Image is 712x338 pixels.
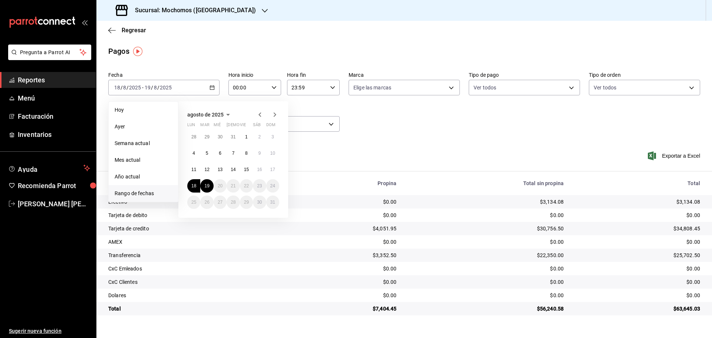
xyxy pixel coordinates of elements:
[295,292,397,299] div: $0.00
[353,84,391,91] span: Elige las marcas
[576,305,700,312] div: $63,645.03
[576,238,700,246] div: $0.00
[191,183,196,188] abbr: 18 de agosto de 2025
[108,225,283,232] div: Tarjeta de credito
[200,130,213,144] button: 29 de julio de 2025
[187,147,200,160] button: 4 de agosto de 2025
[18,181,90,191] span: Recomienda Parrot
[115,140,172,147] span: Semana actual
[295,198,397,206] div: $0.00
[5,54,91,62] a: Pregunta a Parrot AI
[108,292,283,299] div: Dolares
[187,196,200,209] button: 25 de agosto de 2025
[408,278,564,286] div: $0.00
[295,252,397,259] div: $3,352.50
[187,163,200,176] button: 11 de agosto de 2025
[257,200,262,205] abbr: 30 de agosto de 2025
[266,163,279,176] button: 17 de agosto de 2025
[266,179,279,193] button: 24 de agosto de 2025
[187,110,233,119] button: agosto de 2025
[18,93,90,103] span: Menú
[204,200,209,205] abbr: 26 de agosto de 2025
[151,85,153,91] span: /
[576,278,700,286] div: $0.00
[144,85,151,91] input: --
[192,151,195,156] abbr: 4 de agosto de 2025
[191,200,196,205] abbr: 25 de agosto de 2025
[589,72,700,78] label: Tipo de orden
[219,151,221,156] abbr: 6 de agosto de 2025
[187,112,224,118] span: agosto de 2025
[257,183,262,188] abbr: 23 de agosto de 2025
[266,196,279,209] button: 31 de agosto de 2025
[253,147,266,160] button: 9 de agosto de 2025
[253,179,266,193] button: 23 de agosto de 2025
[576,211,700,219] div: $0.00
[108,72,220,78] label: Fecha
[82,19,88,25] button: open_drawer_menu
[253,196,266,209] button: 30 de agosto de 2025
[474,84,496,91] span: Ver todos
[295,225,397,232] div: $4,051.95
[123,85,126,91] input: --
[115,106,172,114] span: Hoy
[18,75,90,85] span: Reportes
[115,156,172,164] span: Mes actual
[408,211,564,219] div: $0.00
[126,85,129,91] span: /
[108,278,283,286] div: CxC Clientes
[214,163,227,176] button: 13 de agosto de 2025
[295,305,397,312] div: $7,404.45
[258,151,261,156] abbr: 9 de agosto de 2025
[270,167,275,172] abbr: 17 de agosto de 2025
[129,85,141,91] input: ----
[214,179,227,193] button: 20 de agosto de 2025
[408,305,564,312] div: $56,240.58
[187,130,200,144] button: 28 de julio de 2025
[227,147,240,160] button: 7 de agosto de 2025
[200,163,213,176] button: 12 de agosto de 2025
[244,183,249,188] abbr: 22 de agosto de 2025
[240,147,253,160] button: 8 de agosto de 2025
[295,278,397,286] div: $0.00
[576,292,700,299] div: $0.00
[18,111,90,121] span: Facturación
[244,200,249,205] abbr: 29 de agosto de 2025
[200,196,213,209] button: 26 de agosto de 2025
[408,265,564,272] div: $0.00
[408,180,564,186] div: Total sin propina
[266,122,276,130] abbr: domingo
[253,130,266,144] button: 2 de agosto de 2025
[231,183,235,188] abbr: 21 de agosto de 2025
[245,134,248,140] abbr: 1 de agosto de 2025
[270,183,275,188] abbr: 24 de agosto de 2025
[295,265,397,272] div: $0.00
[408,198,564,206] div: $3,134.08
[240,130,253,144] button: 1 de agosto de 2025
[253,122,261,130] abbr: sábado
[576,225,700,232] div: $34,808.45
[227,179,240,193] button: 21 de agosto de 2025
[200,122,209,130] abbr: martes
[227,122,270,130] abbr: jueves
[121,85,123,91] span: /
[576,198,700,206] div: $3,134.08
[204,183,209,188] abbr: 19 de agosto de 2025
[204,167,209,172] abbr: 12 de agosto de 2025
[218,167,222,172] abbr: 13 de agosto de 2025
[18,199,90,209] span: [PERSON_NAME] [PERSON_NAME]
[244,167,249,172] abbr: 15 de agosto de 2025
[214,147,227,160] button: 6 de agosto de 2025
[191,167,196,172] abbr: 11 de agosto de 2025
[240,179,253,193] button: 22 de agosto de 2025
[142,85,144,91] span: -
[159,85,172,91] input: ----
[594,84,616,91] span: Ver todos
[227,196,240,209] button: 28 de agosto de 2025
[108,27,146,34] button: Regresar
[227,130,240,144] button: 31 de julio de 2025
[214,130,227,144] button: 30 de julio de 2025
[129,6,256,15] h3: Sucursal: Mochomos ([GEOGRAPHIC_DATA])
[349,72,460,78] label: Marca
[108,305,283,312] div: Total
